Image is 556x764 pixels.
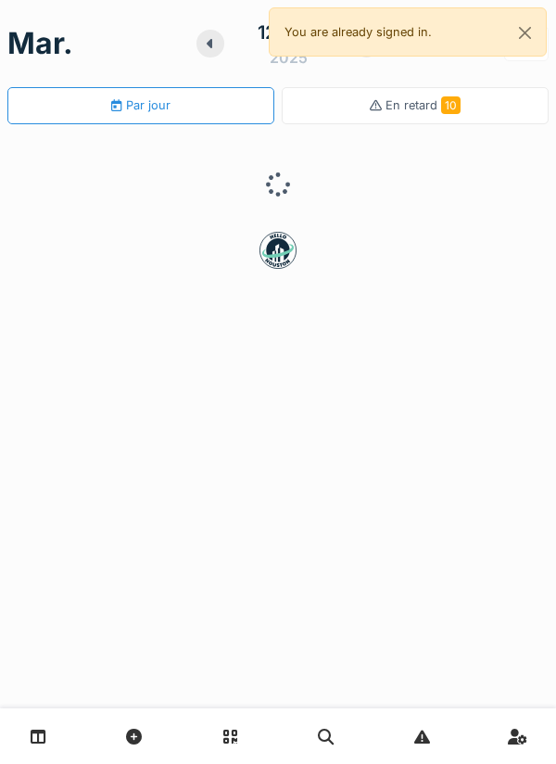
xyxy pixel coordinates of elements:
[269,7,547,57] div: You are already signed in.
[111,96,170,114] div: Par jour
[385,98,461,112] span: En retard
[504,8,546,57] button: Close
[258,19,320,46] div: 12 août
[441,96,461,114] span: 10
[270,46,308,69] div: 2025
[7,26,73,61] h1: mar.
[259,232,297,269] img: badge-BVDL4wpA.svg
